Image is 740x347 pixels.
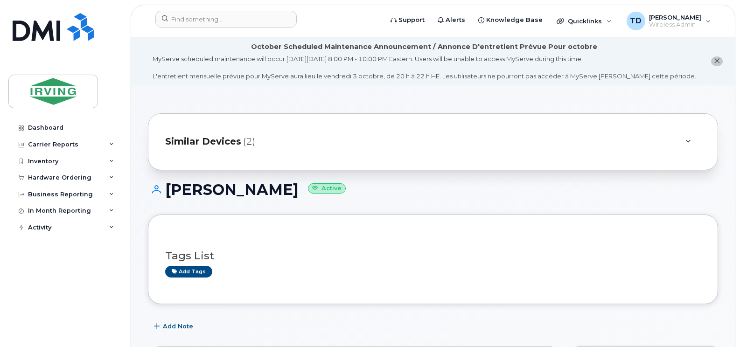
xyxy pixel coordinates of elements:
div: October Scheduled Maintenance Announcement / Annonce D'entretient Prévue Pour octobre [251,42,597,52]
span: (2) [243,135,255,148]
small: Active [308,183,346,194]
h3: Tags List [165,250,701,262]
button: Add Note [148,318,201,335]
button: close notification [711,56,723,66]
a: Add tags [165,266,212,278]
span: Similar Devices [165,135,241,148]
h1: [PERSON_NAME] [148,181,718,198]
span: Add Note [163,322,193,331]
div: MyServe scheduled maintenance will occur [DATE][DATE] 8:00 PM - 10:00 PM Eastern. Users will be u... [153,55,696,81]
